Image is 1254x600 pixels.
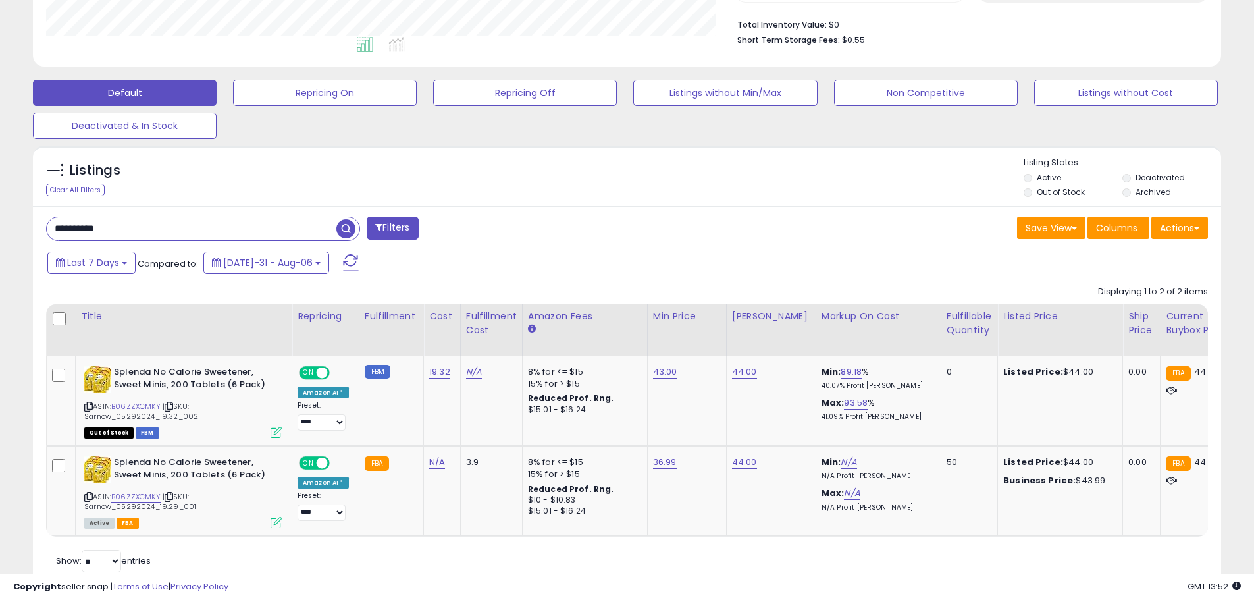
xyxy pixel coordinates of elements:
[111,401,161,412] a: B06ZZXCMKY
[298,401,349,431] div: Preset:
[429,456,445,469] a: N/A
[1166,310,1234,337] div: Current Buybox Price
[33,80,217,106] button: Default
[822,503,931,512] p: N/A Profit [PERSON_NAME]
[1166,456,1190,471] small: FBA
[367,217,418,240] button: Filters
[1003,456,1063,468] b: Listed Price:
[56,555,151,567] span: Show: entries
[822,412,931,422] p: 41.09% Profit [PERSON_NAME]
[737,16,1198,32] li: $0
[429,310,455,323] div: Cost
[732,366,757,379] a: 44.00
[737,19,827,30] b: Total Inventory Value:
[81,310,286,323] div: Title
[298,387,349,398] div: Amazon AI *
[1128,456,1150,468] div: 0.00
[1024,157,1221,169] p: Listing States:
[117,518,139,529] span: FBA
[114,366,274,394] b: Splenda No Calorie Sweetener, Sweet Minis, 200 Tablets (6 Pack)
[84,456,111,483] img: 61gIl-pjsGL._SL40_.jpg
[1003,366,1112,378] div: $44.00
[1087,217,1149,239] button: Columns
[816,304,941,356] th: The percentage added to the cost of goods (COGS) that forms the calculator for Min & Max prices.
[84,518,115,529] span: All listings currently available for purchase on Amazon
[822,310,935,323] div: Markup on Cost
[737,34,840,45] b: Short Term Storage Fees:
[114,456,274,484] b: Splenda No Calorie Sweetener, Sweet Minis, 200 Tablets (6 Pack)
[84,366,111,393] img: 61gIl-pjsGL._SL40_.jpg
[844,396,868,410] a: 93.58
[298,310,353,323] div: Repricing
[1096,221,1137,234] span: Columns
[466,310,517,337] div: Fulfillment Cost
[138,258,198,270] span: Compared to:
[84,456,282,527] div: ASIN:
[429,366,450,379] a: 19.32
[653,366,677,379] a: 43.00
[300,368,317,379] span: ON
[298,477,349,489] div: Amazon AI *
[528,468,637,480] div: 15% for > $15
[947,456,987,468] div: 50
[1017,217,1085,239] button: Save View
[13,580,61,593] strong: Copyright
[1003,475,1112,487] div: $43.99
[365,456,389,471] small: FBA
[113,580,169,593] a: Terms of Use
[653,456,677,469] a: 36.99
[170,580,228,593] a: Privacy Policy
[1003,456,1112,468] div: $44.00
[233,80,417,106] button: Repricing On
[67,256,119,269] span: Last 7 Days
[223,256,313,269] span: [DATE]-31 - Aug-06
[822,366,841,378] b: Min:
[84,401,198,421] span: | SKU: Sarnow_05292024_19.32_002
[1194,456,1206,468] span: 44
[1128,366,1150,378] div: 0.00
[528,483,614,495] b: Reduced Prof. Rng.
[633,80,817,106] button: Listings without Min/Max
[844,487,860,500] a: N/A
[841,456,856,469] a: N/A
[528,310,642,323] div: Amazon Fees
[46,184,105,196] div: Clear All Filters
[1194,366,1206,378] span: 44
[328,458,349,469] span: OFF
[822,381,931,391] p: 40.07% Profit [PERSON_NAME]
[298,491,349,521] div: Preset:
[653,310,721,323] div: Min Price
[528,495,637,506] div: $10 - $10.83
[466,456,512,468] div: 3.9
[842,34,865,46] span: $0.55
[328,368,349,379] span: OFF
[822,487,845,499] b: Max:
[822,456,841,468] b: Min:
[528,456,637,468] div: 8% for <= $15
[33,113,217,139] button: Deactivated & In Stock
[47,252,136,274] button: Last 7 Days
[841,366,862,379] a: 89.18
[111,491,161,503] a: B06ZZXCMKY
[84,366,282,437] div: ASIN:
[947,310,992,337] div: Fulfillable Quantity
[1003,310,1117,323] div: Listed Price
[822,396,845,409] b: Max:
[203,252,329,274] button: [DATE]-31 - Aug-06
[466,366,482,379] a: N/A
[1151,217,1208,239] button: Actions
[732,456,757,469] a: 44.00
[1003,474,1076,487] b: Business Price:
[70,161,120,180] h5: Listings
[136,427,159,439] span: FBM
[834,80,1018,106] button: Non Competitive
[1034,80,1218,106] button: Listings without Cost
[13,581,228,593] div: seller snap | |
[528,366,637,378] div: 8% for <= $15
[528,506,637,517] div: $15.01 - $16.24
[1188,580,1241,593] span: 2025-08-14 13:52 GMT
[947,366,987,378] div: 0
[84,427,134,439] span: All listings that are currently out of stock and unavailable for purchase on Amazon
[365,310,418,323] div: Fulfillment
[1037,172,1061,183] label: Active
